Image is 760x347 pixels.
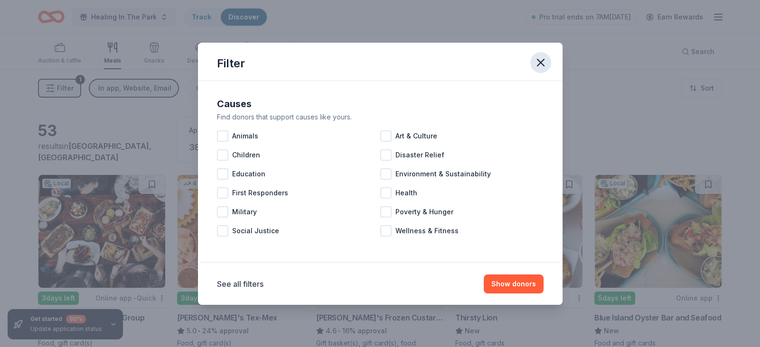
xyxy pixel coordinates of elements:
[217,111,544,123] div: Find donors that support causes like yours.
[232,206,257,218] span: Military
[484,274,544,293] button: Show donors
[232,149,260,161] span: Children
[217,278,263,290] button: See all filters
[395,168,491,180] span: Environment & Sustainability
[395,187,417,199] span: Health
[232,130,258,142] span: Animals
[395,130,437,142] span: Art & Culture
[395,225,459,237] span: Wellness & Fitness
[217,56,245,71] div: Filter
[232,187,288,199] span: First Responders
[232,225,279,237] span: Social Justice
[395,149,444,161] span: Disaster Relief
[232,168,265,180] span: Education
[217,96,544,111] div: Causes
[395,206,453,218] span: Poverty & Hunger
